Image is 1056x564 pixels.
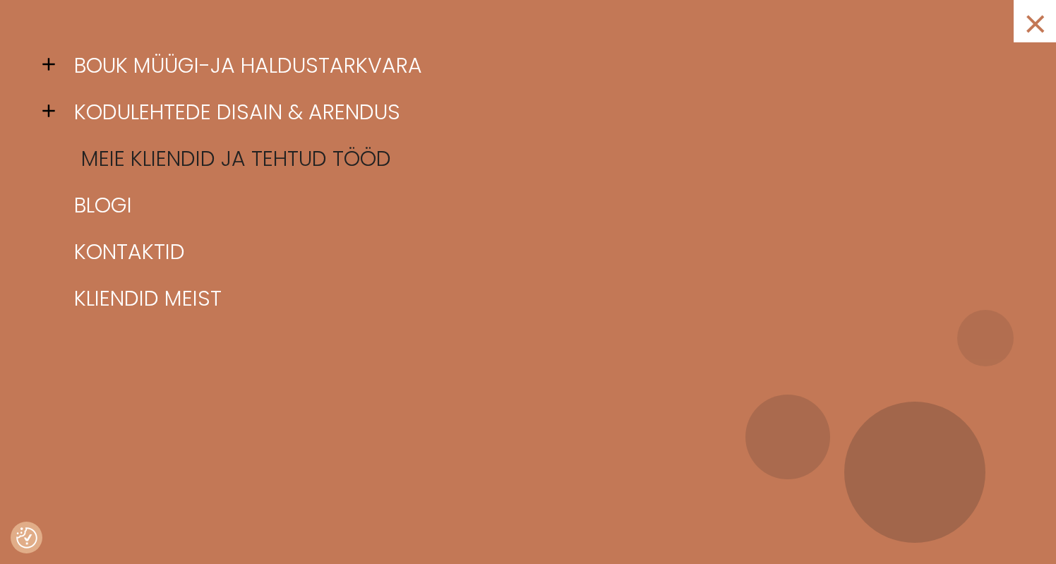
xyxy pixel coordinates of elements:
img: Revisit consent button [16,527,37,548]
a: Kontaktid [64,229,1014,275]
a: Blogi [64,182,1014,229]
a: Kodulehtede disain & arendus [64,89,1014,136]
a: Kliendid meist [64,275,1014,322]
a: Meie kliendid ja tehtud tööd [71,136,1021,182]
button: Nõusolekueelistused [16,527,37,548]
a: BOUK müügi-ja haldustarkvara [64,42,1014,89]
